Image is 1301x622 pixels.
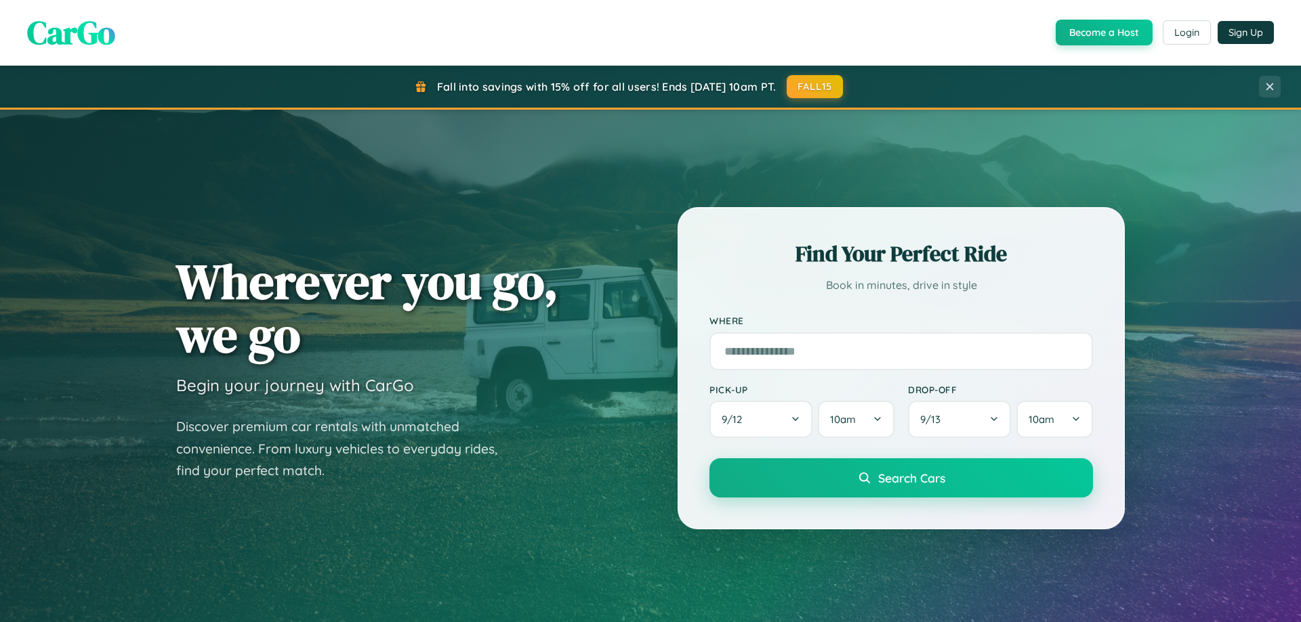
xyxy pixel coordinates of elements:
[709,458,1093,497] button: Search Cars
[709,275,1093,295] p: Book in minutes, drive in style
[722,413,749,426] span: 9 / 12
[1218,21,1274,44] button: Sign Up
[1029,413,1054,426] span: 10am
[709,239,1093,269] h2: Find Your Perfect Ride
[709,315,1093,327] label: Where
[27,10,115,55] span: CarGo
[709,384,894,395] label: Pick-up
[1056,20,1153,45] button: Become a Host
[1163,20,1211,45] button: Login
[176,254,558,361] h1: Wherever you go, we go
[709,401,812,438] button: 9/12
[176,375,414,395] h3: Begin your journey with CarGo
[787,75,844,98] button: FALL15
[830,413,856,426] span: 10am
[878,470,945,485] span: Search Cars
[908,384,1093,395] label: Drop-off
[920,413,947,426] span: 9 / 13
[908,401,1011,438] button: 9/13
[437,80,777,93] span: Fall into savings with 15% off for all users! Ends [DATE] 10am PT.
[176,416,515,482] p: Discover premium car rentals with unmatched convenience. From luxury vehicles to everyday rides, ...
[818,401,894,438] button: 10am
[1016,401,1093,438] button: 10am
